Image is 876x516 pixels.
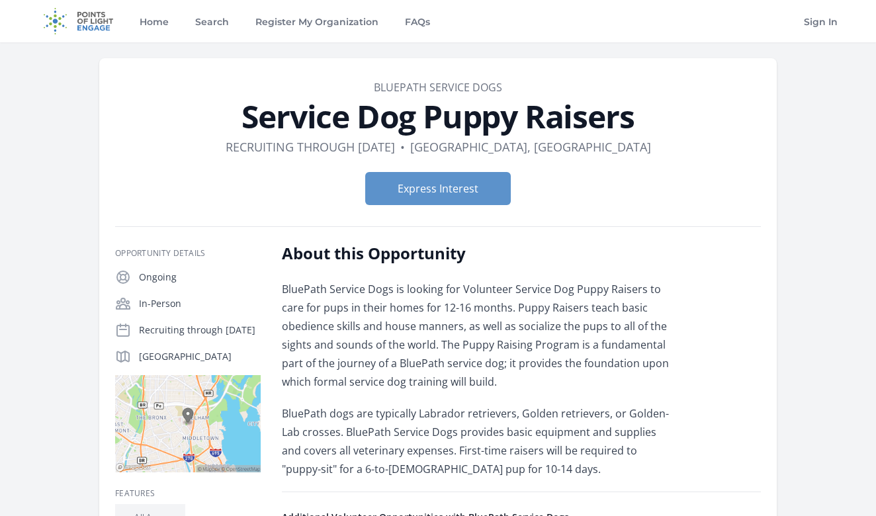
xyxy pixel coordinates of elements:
[410,138,651,156] dd: [GEOGRAPHIC_DATA], [GEOGRAPHIC_DATA]
[139,271,261,284] p: Ongoing
[282,243,669,264] h2: About this Opportunity
[282,404,669,478] p: BluePath dogs are typically Labrador retrievers, Golden retrievers, or Golden-Lab crosses. BluePa...
[374,80,502,95] a: BluePath Service Dogs
[365,172,511,205] button: Express Interest
[282,280,669,391] p: BluePath Service Dogs is looking for Volunteer Service Dog Puppy Raisers to care for pups in thei...
[115,101,761,132] h1: Service Dog Puppy Raisers
[400,138,405,156] div: •
[226,138,395,156] dd: Recruiting through [DATE]
[115,488,261,499] h3: Features
[115,248,261,259] h3: Opportunity Details
[139,323,261,337] p: Recruiting through [DATE]
[139,297,261,310] p: In-Person
[115,375,261,472] img: Map
[139,350,261,363] p: [GEOGRAPHIC_DATA]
